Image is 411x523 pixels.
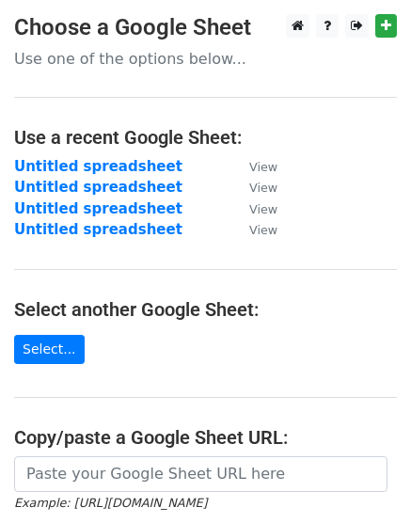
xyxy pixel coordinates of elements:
a: View [230,179,277,196]
p: Use one of the options below... [14,49,397,69]
h3: Choose a Google Sheet [14,14,397,41]
a: View [230,221,277,238]
input: Paste your Google Sheet URL here [14,456,387,492]
small: View [249,160,277,174]
small: Example: [URL][DOMAIN_NAME] [14,496,207,510]
h4: Copy/paste a Google Sheet URL: [14,426,397,449]
h4: Select another Google Sheet: [14,298,397,321]
a: Untitled spreadsheet [14,158,182,175]
small: View [249,202,277,216]
a: Select... [14,335,85,364]
a: View [230,158,277,175]
h4: Use a recent Google Sheet: [14,126,397,149]
a: Untitled spreadsheet [14,221,182,238]
small: View [249,181,277,195]
a: Untitled spreadsheet [14,179,182,196]
a: View [230,200,277,217]
a: Untitled spreadsheet [14,200,182,217]
small: View [249,223,277,237]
